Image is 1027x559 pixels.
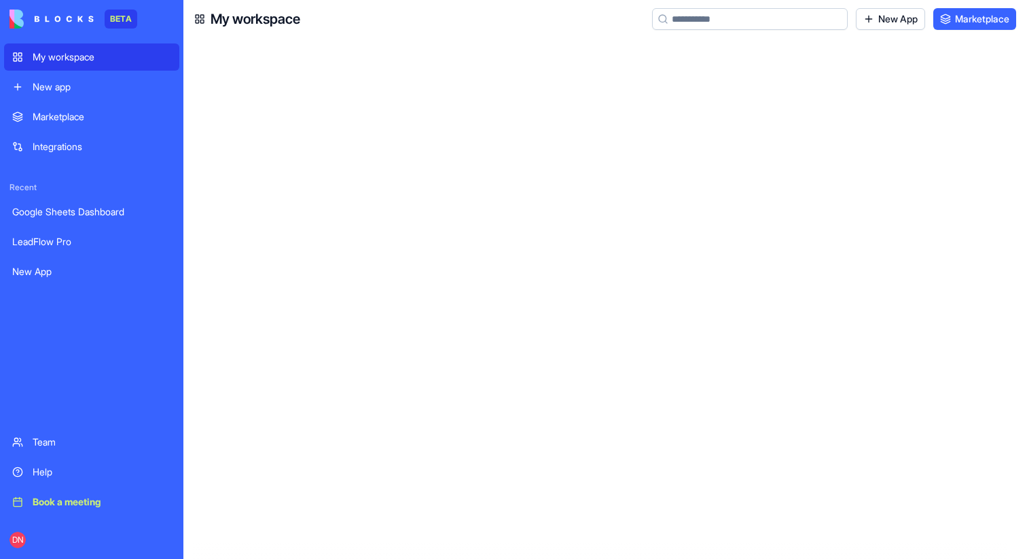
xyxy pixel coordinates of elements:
a: Marketplace [933,8,1016,30]
div: LeadFlow Pro [12,235,171,249]
div: Integrations [33,140,171,154]
a: New App [4,258,179,285]
a: LeadFlow Pro [4,228,179,255]
a: New app [4,73,179,101]
a: New App [856,8,925,30]
div: Help [33,465,171,479]
a: Google Sheets Dashboard [4,198,179,226]
a: Marketplace [4,103,179,130]
a: My workspace [4,43,179,71]
div: Google Sheets Dashboard [12,205,171,219]
span: Recent [4,182,179,193]
div: Book a meeting [33,495,171,509]
div: Marketplace [33,110,171,124]
a: Book a meeting [4,488,179,516]
div: My workspace [33,50,171,64]
a: Team [4,429,179,456]
h4: My workspace [211,10,300,29]
div: New App [12,265,171,278]
a: Help [4,458,179,486]
div: BETA [105,10,137,29]
img: logo [10,10,94,29]
div: Team [33,435,171,449]
a: Integrations [4,133,179,160]
div: New app [33,80,171,94]
span: DN [10,532,26,548]
a: BETA [10,10,137,29]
